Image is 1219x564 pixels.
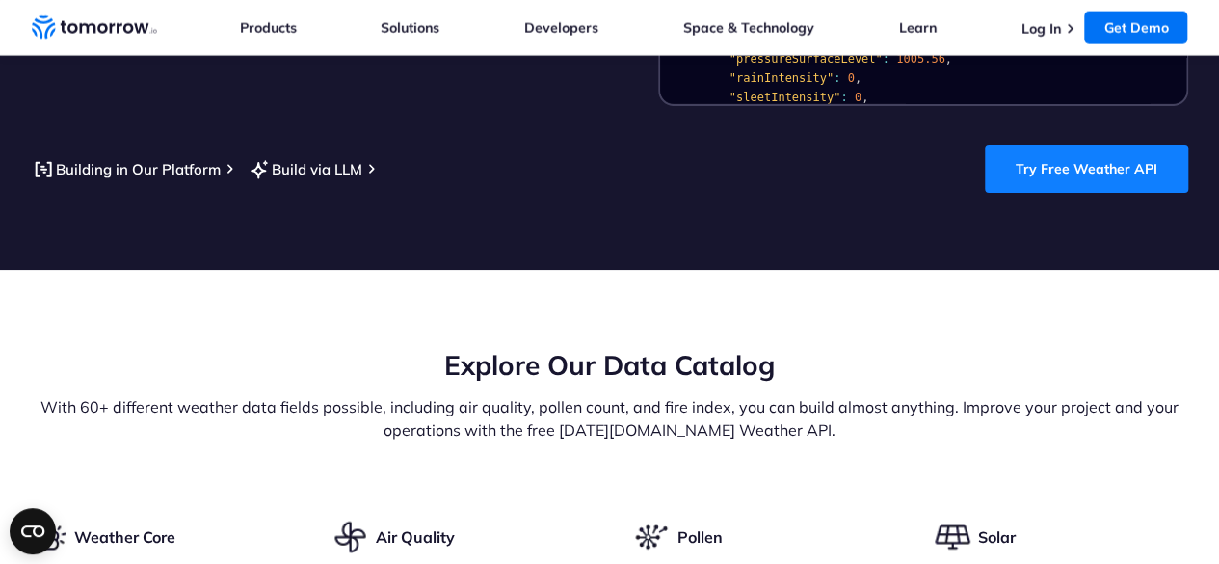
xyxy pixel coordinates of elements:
span: : [834,71,840,85]
h2: Explore Our Data Catalog [32,347,1188,384]
span: : [882,52,888,66]
a: Log In [1020,20,1060,38]
span: "rainIntensity" [729,71,833,85]
span: , [861,91,868,104]
h3: Pollen [676,526,722,548]
span: : [840,91,847,104]
span: "sleetIntensity" [729,91,840,104]
span: 1005.56 [896,52,945,66]
a: Learn [899,19,937,37]
a: Solutions [381,19,439,37]
h3: Solar [978,526,1016,548]
a: Products [240,19,297,37]
a: Building in Our Platform [32,157,221,181]
span: 0 [847,71,854,85]
a: Get Demo [1084,12,1187,44]
h3: Air Quality [376,526,455,548]
a: Build via LLM [248,157,362,181]
a: Home link [32,13,157,42]
span: , [854,71,861,85]
span: "pressureSurfaceLevel" [729,52,882,66]
h3: Weather Core [74,526,175,548]
a: Space & Technology [683,19,814,37]
span: , [944,52,951,66]
span: 0 [854,91,861,104]
a: Try Free Weather API [985,145,1188,193]
a: Developers [524,19,598,37]
button: Open CMP widget [10,508,56,554]
p: With 60+ different weather data fields possible, including air quality, pollen count, and fire in... [32,395,1188,442]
